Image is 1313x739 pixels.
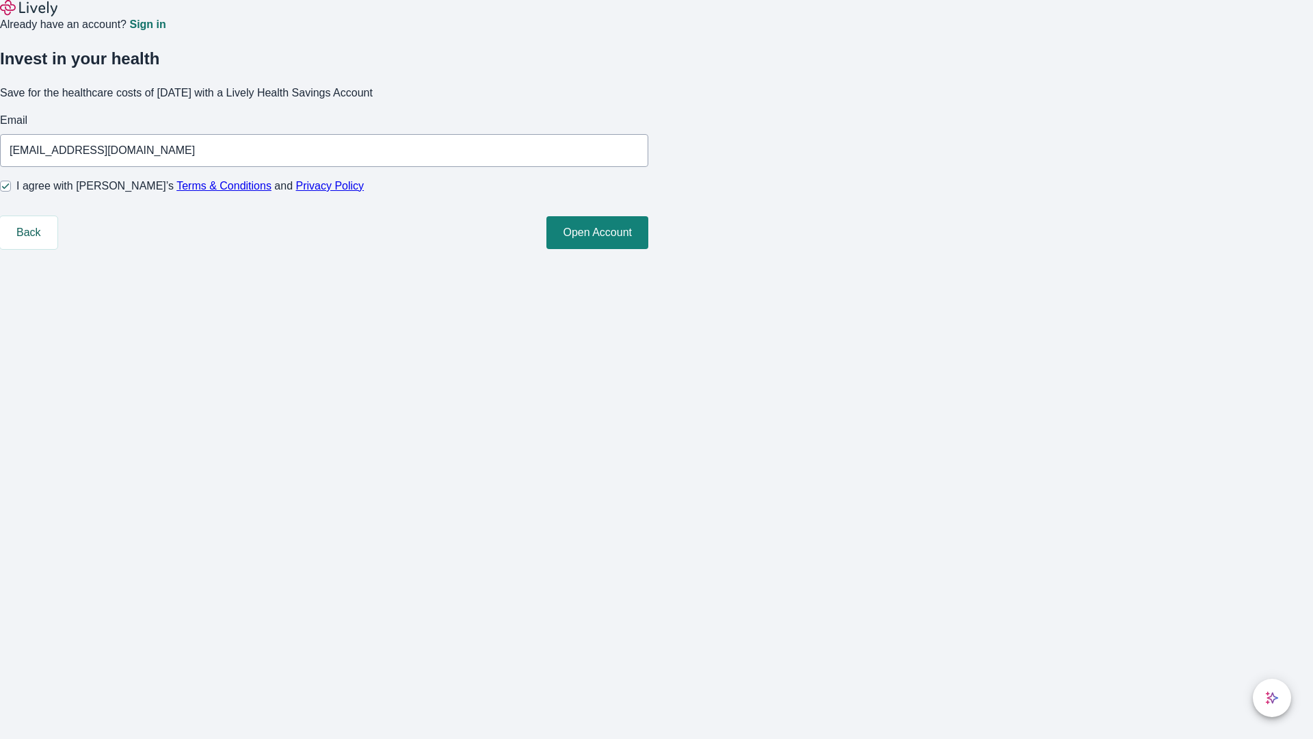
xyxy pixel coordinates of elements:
button: Open Account [546,216,648,249]
button: chat [1253,679,1291,717]
span: I agree with [PERSON_NAME]’s and [16,178,364,194]
svg: Lively AI Assistant [1265,691,1279,705]
a: Terms & Conditions [176,180,271,192]
a: Privacy Policy [296,180,364,192]
a: Sign in [129,19,165,30]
